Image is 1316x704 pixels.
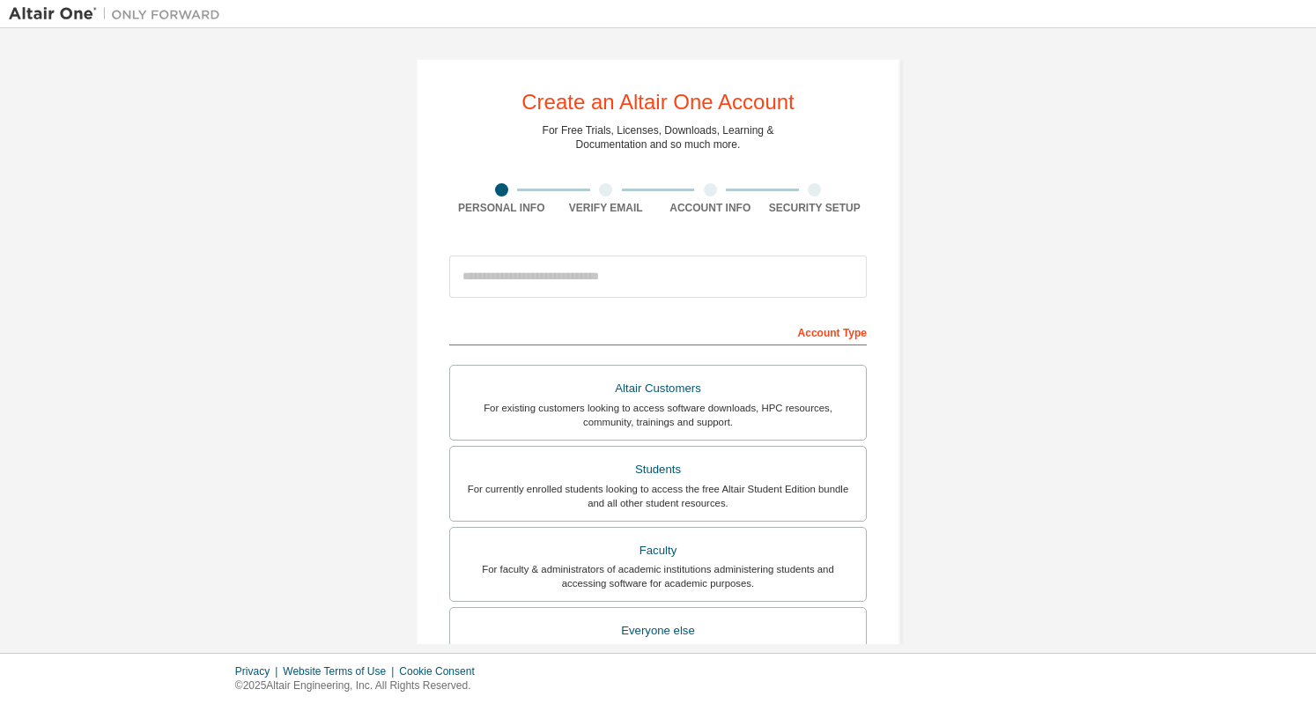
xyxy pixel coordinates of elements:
[461,401,855,429] div: For existing customers looking to access software downloads, HPC resources, community, trainings ...
[763,201,868,215] div: Security Setup
[449,317,867,345] div: Account Type
[235,678,485,693] p: © 2025 Altair Engineering, Inc. All Rights Reserved.
[658,201,763,215] div: Account Info
[461,619,855,643] div: Everyone else
[461,457,855,482] div: Students
[399,664,484,678] div: Cookie Consent
[554,201,659,215] div: Verify Email
[521,92,795,113] div: Create an Altair One Account
[543,123,774,152] div: For Free Trials, Licenses, Downloads, Learning & Documentation and so much more.
[449,201,554,215] div: Personal Info
[9,5,229,23] img: Altair One
[235,664,283,678] div: Privacy
[461,376,855,401] div: Altair Customers
[283,664,399,678] div: Website Terms of Use
[461,482,855,510] div: For currently enrolled students looking to access the free Altair Student Edition bundle and all ...
[461,643,855,671] div: For individuals, businesses and everyone else looking to try Altair software and explore our prod...
[461,562,855,590] div: For faculty & administrators of academic institutions administering students and accessing softwa...
[461,538,855,563] div: Faculty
